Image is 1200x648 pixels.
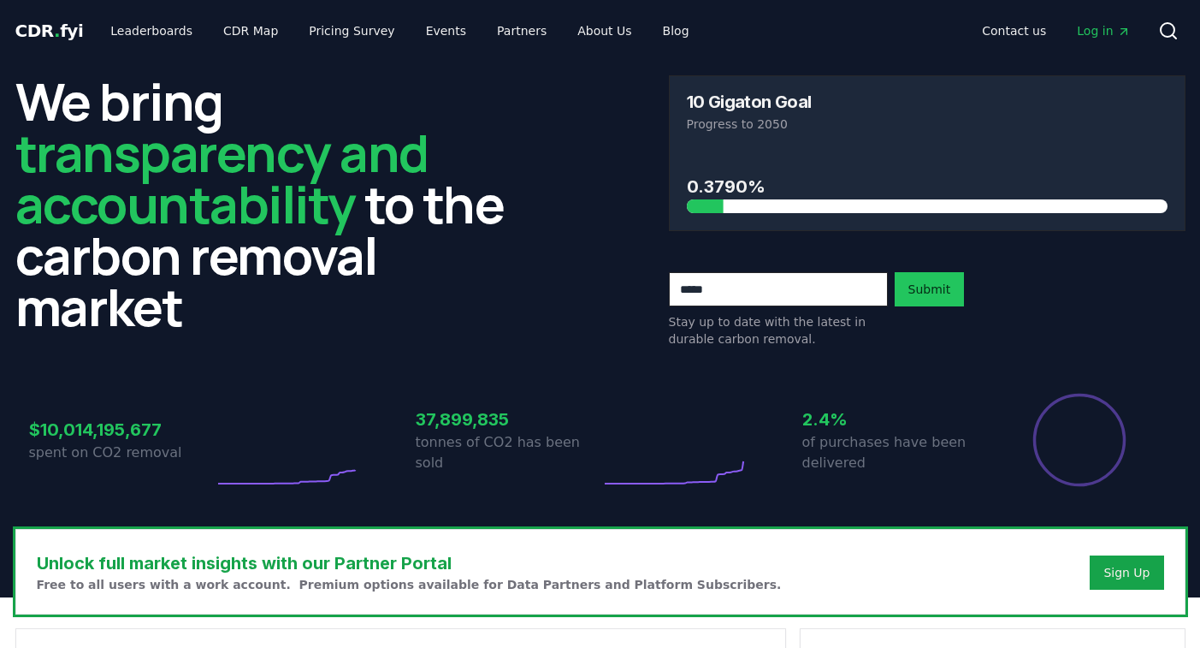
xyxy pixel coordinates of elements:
p: Free to all users with a work account. Premium options available for Data Partners and Platform S... [37,576,782,593]
a: Log in [1063,15,1144,46]
p: spent on CO2 removal [29,443,214,463]
span: . [54,21,60,41]
a: CDR.fyi [15,19,84,43]
nav: Main [97,15,702,46]
p: Stay up to date with the latest in durable carbon removal. [669,313,888,348]
h3: 10 Gigaton Goal [687,93,812,110]
p: Progress to 2050 [687,116,1167,133]
div: Percentage of sales delivered [1032,392,1127,488]
h3: 2.4% [802,407,987,432]
h3: 0.3790% [687,174,1167,199]
a: Leaderboards [97,15,206,46]
span: CDR fyi [15,21,84,41]
h3: 37,899,835 [416,407,600,432]
h3: $10,014,195,677 [29,417,214,443]
a: Blog [649,15,703,46]
p: of purchases have been delivered [802,432,987,473]
a: Contact us [968,15,1060,46]
a: Sign Up [1103,564,1150,581]
a: Events [412,15,480,46]
a: About Us [564,15,645,46]
nav: Main [968,15,1144,46]
p: tonnes of CO2 has been sold [416,432,600,473]
a: CDR Map [210,15,292,46]
a: Pricing Survey [295,15,408,46]
button: Submit [895,272,965,306]
h2: We bring to the carbon removal market [15,75,532,332]
a: Partners [483,15,560,46]
span: transparency and accountability [15,117,429,239]
button: Sign Up [1090,556,1163,590]
h3: Unlock full market insights with our Partner Portal [37,550,782,576]
span: Log in [1077,22,1130,39]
